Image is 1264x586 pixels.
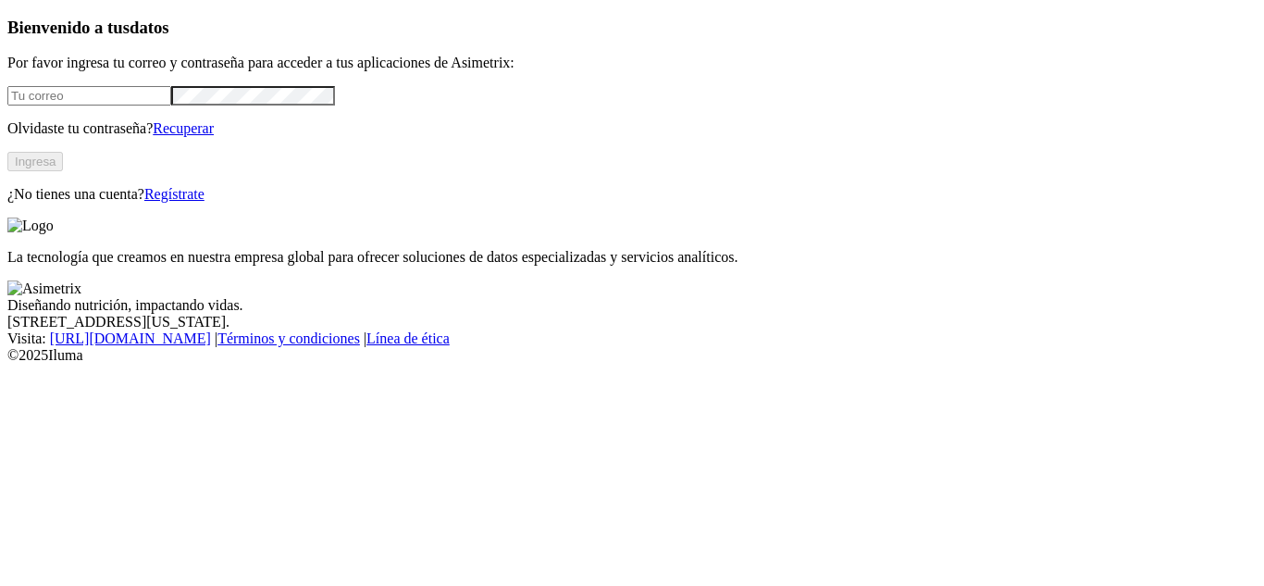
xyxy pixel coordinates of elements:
[217,330,360,346] a: Términos y condiciones
[7,347,1257,364] div: © 2025 Iluma
[7,186,1257,203] p: ¿No tienes una cuenta?
[153,120,214,136] a: Recuperar
[7,314,1257,330] div: [STREET_ADDRESS][US_STATE].
[7,330,1257,347] div: Visita : | |
[7,249,1257,266] p: La tecnología que creamos en nuestra empresa global para ofrecer soluciones de datos especializad...
[130,18,169,37] span: datos
[144,186,204,202] a: Regístrate
[366,330,450,346] a: Línea de ética
[7,55,1257,71] p: Por favor ingresa tu correo y contraseña para acceder a tus aplicaciones de Asimetrix:
[7,152,63,171] button: Ingresa
[7,297,1257,314] div: Diseñando nutrición, impactando vidas.
[7,281,81,297] img: Asimetrix
[7,218,54,234] img: Logo
[50,330,211,346] a: [URL][DOMAIN_NAME]
[7,120,1257,137] p: Olvidaste tu contraseña?
[7,86,171,106] input: Tu correo
[7,18,1257,38] h3: Bienvenido a tus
